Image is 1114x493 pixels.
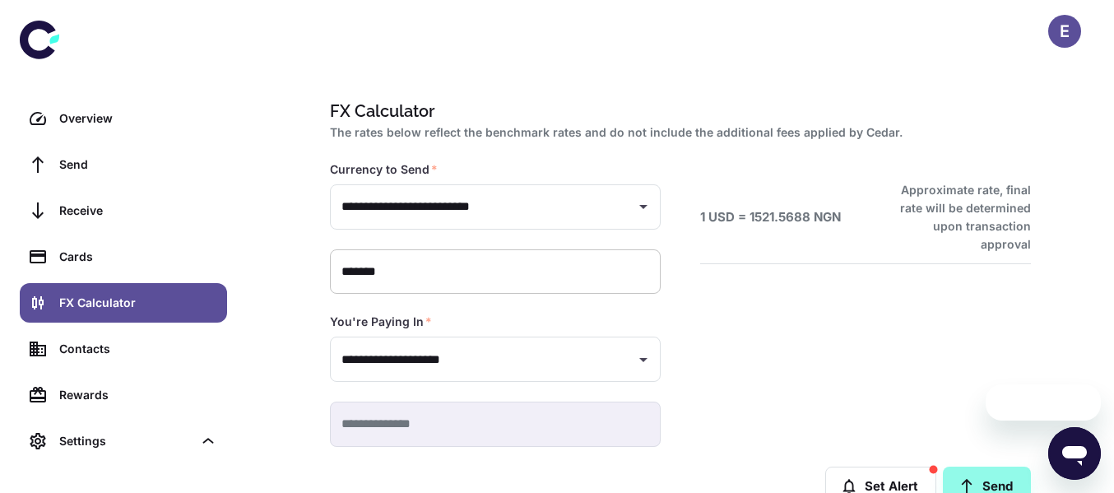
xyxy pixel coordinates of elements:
h6: 1 USD = 1521.5688 NGN [700,208,841,227]
div: FX Calculator [59,294,217,312]
a: Send [20,145,227,184]
h1: FX Calculator [330,99,1024,123]
h6: Approximate rate, final rate will be determined upon transaction approval [882,181,1031,253]
button: Open [632,195,655,218]
div: Overview [59,109,217,128]
a: FX Calculator [20,283,227,323]
button: Open [632,348,655,371]
div: Rewards [59,386,217,404]
a: Overview [20,99,227,138]
button: E [1048,15,1081,48]
a: Receive [20,191,227,230]
a: Contacts [20,329,227,369]
div: Cards [59,248,217,266]
label: Currency to Send [330,161,438,178]
label: You're Paying In [330,314,432,330]
iframe: Button to launch messaging window [1048,427,1101,480]
div: Settings [20,421,227,461]
iframe: Message from company [986,384,1101,421]
a: Rewards [20,375,227,415]
div: Send [59,156,217,174]
div: Contacts [59,340,217,358]
div: Receive [59,202,217,220]
a: Cards [20,237,227,277]
div: Settings [59,432,193,450]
